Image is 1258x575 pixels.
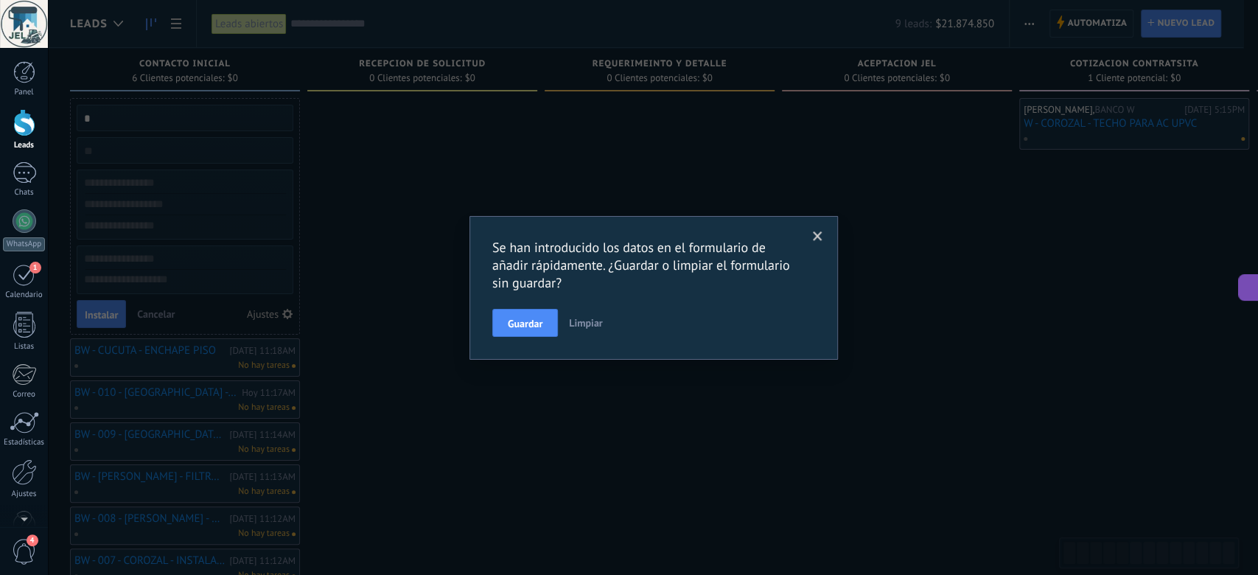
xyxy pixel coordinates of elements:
span: 4 [27,534,38,546]
h2: Se han introducido los datos en el formulario de añadir rápidamente. ¿Guardar o limpiar el formul... [492,239,800,292]
div: Estadísticas [3,438,46,447]
button: Guardar [492,309,558,337]
div: Leads [3,141,46,150]
span: Guardar [508,318,542,329]
div: WhatsApp [3,237,45,251]
div: Ajustes [3,489,46,499]
div: Listas [3,342,46,352]
button: Limpiar [563,309,608,337]
div: Calendario [3,290,46,300]
span: 1 [29,262,41,273]
div: Chats [3,188,46,198]
div: Panel [3,88,46,97]
div: Correo [3,390,46,400]
span: Limpiar [569,316,602,330]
